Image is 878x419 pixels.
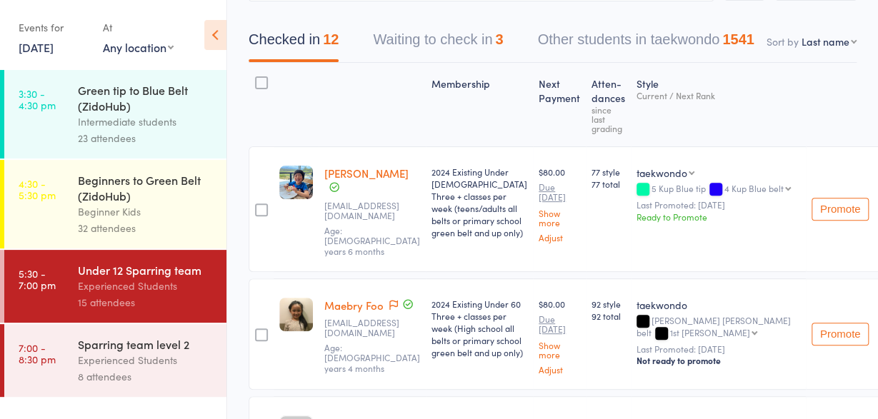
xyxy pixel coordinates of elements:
[533,69,586,140] div: Next Payment
[426,69,533,140] div: Membership
[373,24,503,62] button: Waiting to check in3
[592,298,625,310] span: 92 style
[539,340,580,359] a: Show more
[78,352,214,368] div: Experienced Students
[103,39,174,55] div: Any location
[4,250,226,323] a: 5:30 -7:00 pmUnder 12 Sparring teamExperienced Students15 attendees
[324,201,420,221] small: bschiu@hotmail.com
[539,365,580,374] a: Adjust
[538,24,754,62] button: Other students in taekwondo1541
[495,31,503,47] div: 3
[637,91,800,100] div: Current / Next Rank
[637,315,800,340] div: [PERSON_NAME] [PERSON_NAME] belt
[592,105,625,133] div: since last grading
[592,310,625,322] span: 92 total
[592,166,625,178] span: 77 style
[539,166,580,242] div: $80.00
[724,183,784,193] div: 4 Kup Blue belt
[19,178,56,201] time: 4:30 - 5:30 pm
[4,70,226,158] a: 3:30 -4:30 pmGreen tip to Blue Belt (ZidoHub)Intermediate students23 attendees
[637,344,800,354] small: Last Promoted: [DATE]
[670,328,750,337] div: 1st [PERSON_NAME]
[324,166,409,181] a: [PERSON_NAME]
[812,323,869,345] button: Promote
[802,34,849,49] div: Last name
[103,16,174,39] div: At
[637,183,800,196] div: 5 Kup Blue tip
[4,160,226,248] a: 4:30 -5:30 pmBeginners to Green Belt (ZidoHub)Beginner Kids32 attendees
[812,198,869,221] button: Promote
[78,203,214,220] div: Beginner Kids
[637,200,800,210] small: Last Promoted: [DATE]
[323,31,339,47] div: 12
[637,355,800,366] div: Not ready to promote
[78,336,214,352] div: Sparring team level 2
[19,39,54,55] a: [DATE]
[78,278,214,294] div: Experienced Students
[592,178,625,190] span: 77 total
[722,31,754,47] div: 1541
[539,298,580,374] div: $80.00
[19,342,56,365] time: 7:00 - 8:30 pm
[324,318,420,338] small: ml3006@gmail.com
[78,294,214,311] div: 15 attendees
[431,166,527,238] div: 2024 Existing Under [DEMOGRAPHIC_DATA] Three + classes per week (teens/adults all belts or primar...
[767,34,799,49] label: Sort by
[539,208,580,227] a: Show more
[19,268,56,291] time: 5:30 - 7:00 pm
[78,172,214,203] div: Beginners to Green Belt (ZidoHub)
[539,233,580,242] a: Adjust
[4,324,226,397] a: 7:00 -8:30 pmSparring team level 2Experienced Students8 attendees
[78,262,214,278] div: Under 12 Sparring team
[78,368,214,385] div: 8 attendees
[78,130,214,146] div: 23 attendees
[78,113,214,130] div: Intermediate students
[586,69,631,140] div: Atten­dances
[539,182,580,203] small: Due [DATE]
[279,166,313,199] img: image1685760322.png
[78,220,214,236] div: 32 attendees
[637,298,800,312] div: taekwondo
[19,16,89,39] div: Events for
[324,224,420,257] span: Age: [DEMOGRAPHIC_DATA] years 6 months
[78,82,214,113] div: Green tip to Blue Belt (ZidoHub)
[324,341,420,374] span: Age: [DEMOGRAPHIC_DATA] years 4 months
[249,24,339,62] button: Checked in12
[637,211,800,223] div: Ready to Promote
[431,298,527,358] div: 2024 Existing Under 60 Three + classes per week (High school all belts or primary school green be...
[324,298,384,313] a: Maebry Foo
[539,314,580,335] small: Due [DATE]
[631,69,806,140] div: Style
[637,166,687,180] div: taekwondo
[19,88,56,111] time: 3:30 - 4:30 pm
[279,298,313,331] img: image1600611152.png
